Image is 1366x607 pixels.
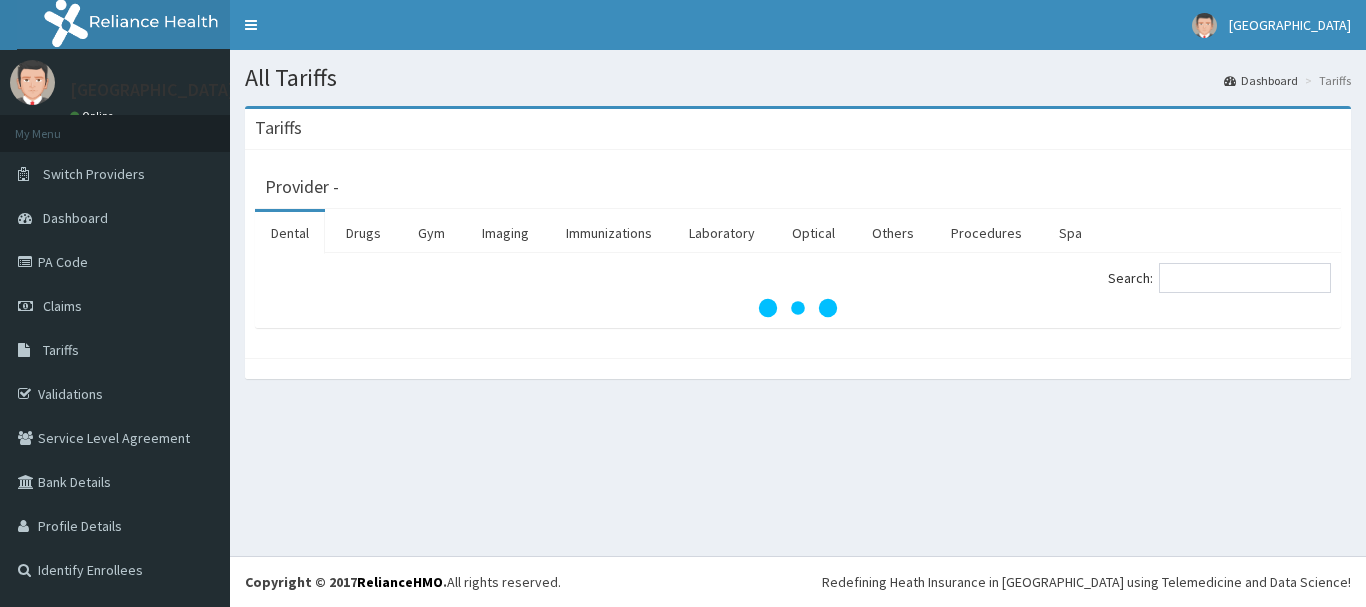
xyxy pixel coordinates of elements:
[758,268,838,348] svg: audio-loading
[550,212,668,254] a: Immunizations
[822,572,1351,592] div: Redefining Heath Insurance in [GEOGRAPHIC_DATA] using Telemedicine and Data Science!
[230,556,1366,607] footer: All rights reserved.
[357,573,443,591] a: RelianceHMO
[673,212,771,254] a: Laboratory
[70,81,235,99] p: [GEOGRAPHIC_DATA]
[70,109,118,123] a: Online
[245,65,1351,91] h1: All Tariffs
[1159,263,1331,293] input: Search:
[10,60,55,105] img: User Image
[255,212,325,254] a: Dental
[1108,263,1331,293] label: Search:
[43,165,145,183] span: Switch Providers
[402,212,461,254] a: Gym
[1224,72,1298,89] a: Dashboard
[935,212,1038,254] a: Procedures
[466,212,545,254] a: Imaging
[776,212,851,254] a: Optical
[1300,72,1351,89] li: Tariffs
[1229,16,1351,34] span: [GEOGRAPHIC_DATA]
[43,297,82,315] span: Claims
[856,212,930,254] a: Others
[43,209,108,227] span: Dashboard
[245,573,447,591] strong: Copyright © 2017 .
[255,119,302,137] h3: Tariffs
[43,341,79,359] span: Tariffs
[1043,212,1098,254] a: Spa
[265,178,339,196] h3: Provider -
[1192,13,1217,38] img: User Image
[330,212,397,254] a: Drugs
